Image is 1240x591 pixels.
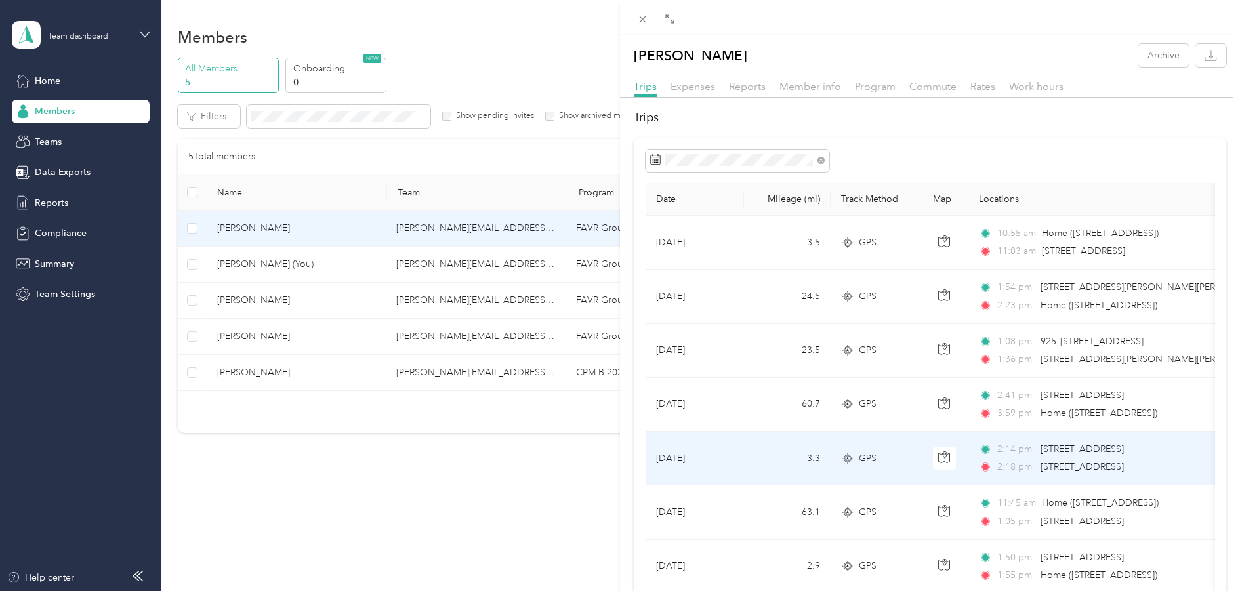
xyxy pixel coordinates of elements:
[997,442,1035,457] span: 2:14 pm
[1041,552,1124,563] span: [STREET_ADDRESS]
[859,559,877,573] span: GPS
[1042,497,1159,508] span: Home ([STREET_ADDRESS])
[859,343,877,357] span: GPS
[922,183,968,216] th: Map
[1009,80,1064,92] span: Work hours
[646,378,744,432] td: [DATE]
[744,378,831,432] td: 60.7
[997,568,1035,582] span: 1:55 pm
[859,505,877,520] span: GPS
[997,496,1036,510] span: 11:45 am
[997,550,1035,565] span: 1:50 pm
[646,216,744,270] td: [DATE]
[646,432,744,485] td: [DATE]
[997,298,1035,313] span: 2:23 pm
[997,226,1036,241] span: 10:55 am
[1042,245,1125,256] span: [STREET_ADDRESS]
[744,432,831,485] td: 3.3
[646,183,744,216] th: Date
[1041,300,1157,311] span: Home ([STREET_ADDRESS])
[859,235,877,250] span: GPS
[671,80,715,92] span: Expenses
[1167,518,1240,591] iframe: Everlance-gr Chat Button Frame
[1041,461,1124,472] span: [STREET_ADDRESS]
[859,451,877,466] span: GPS
[1138,44,1189,67] button: Archive
[997,352,1035,367] span: 1:36 pm
[744,324,831,378] td: 23.5
[831,183,922,216] th: Track Method
[744,485,831,539] td: 63.1
[970,80,995,92] span: Rates
[1041,390,1124,401] span: [STREET_ADDRESS]
[646,324,744,378] td: [DATE]
[729,80,766,92] span: Reports
[909,80,957,92] span: Commute
[859,397,877,411] span: GPS
[1041,516,1124,527] span: [STREET_ADDRESS]
[997,335,1035,349] span: 1:08 pm
[1041,407,1157,418] span: Home ([STREET_ADDRESS])
[744,270,831,323] td: 24.5
[859,289,877,304] span: GPS
[997,514,1035,529] span: 1:05 pm
[855,80,896,92] span: Program
[646,485,744,539] td: [DATE]
[634,44,747,67] p: [PERSON_NAME]
[997,388,1035,403] span: 2:41 pm
[634,80,657,92] span: Trips
[997,406,1035,420] span: 3:59 pm
[634,109,1226,127] h2: Trips
[779,80,841,92] span: Member info
[997,460,1035,474] span: 2:18 pm
[744,216,831,270] td: 3.5
[1042,228,1159,239] span: Home ([STREET_ADDRESS])
[997,244,1036,258] span: 11:03 am
[744,183,831,216] th: Mileage (mi)
[1041,569,1157,581] span: Home ([STREET_ADDRESS])
[997,280,1035,295] span: 1:54 pm
[1041,336,1144,347] span: 925–[STREET_ADDRESS]
[1041,443,1124,455] span: [STREET_ADDRESS]
[646,270,744,323] td: [DATE]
